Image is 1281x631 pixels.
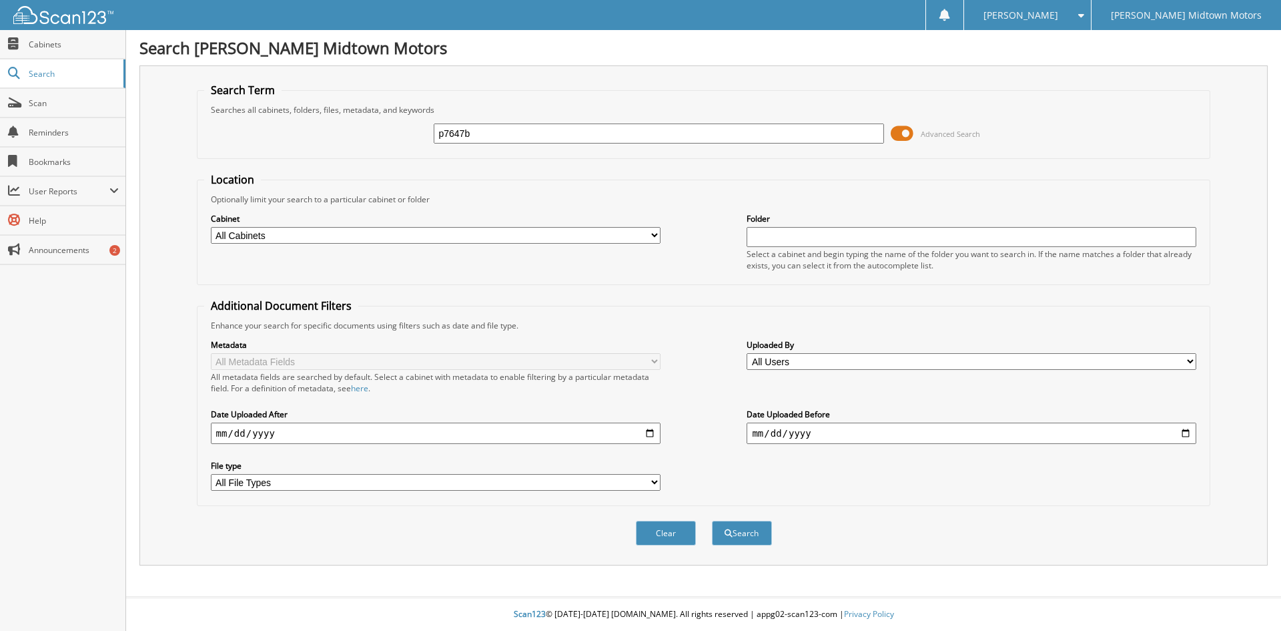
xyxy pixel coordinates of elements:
[514,608,546,620] span: Scan123
[29,39,119,50] span: Cabinets
[204,104,1204,116] div: Searches all cabinets, folders, files, metadata, and keywords
[211,409,661,420] label: Date Uploaded After
[747,423,1196,444] input: end
[211,213,661,224] label: Cabinet
[13,6,113,24] img: scan123-logo-white.svg
[211,423,661,444] input: start
[844,608,894,620] a: Privacy Policy
[126,598,1281,631] div: © [DATE]-[DATE] [DOMAIN_NAME]. All rights reserved | appg02-scan123-com |
[29,97,119,109] span: Scan
[204,320,1204,331] div: Enhance your search for specific documents using filters such as date and file type.
[204,83,282,97] legend: Search Term
[983,11,1058,19] span: [PERSON_NAME]
[29,127,119,138] span: Reminders
[29,186,109,197] span: User Reports
[1111,11,1262,19] span: [PERSON_NAME] Midtown Motors
[211,460,661,471] label: File type
[204,194,1204,205] div: Optionally limit your search to a particular cabinet or folder
[712,521,772,546] button: Search
[211,371,661,394] div: All metadata fields are searched by default. Select a cabinet with metadata to enable filtering b...
[29,68,117,79] span: Search
[29,244,119,256] span: Announcements
[921,129,980,139] span: Advanced Search
[747,248,1196,271] div: Select a cabinet and begin typing the name of the folder you want to search in. If the name match...
[109,245,120,256] div: 2
[636,521,696,546] button: Clear
[29,156,119,168] span: Bookmarks
[747,409,1196,420] label: Date Uploaded Before
[211,339,661,351] label: Metadata
[139,37,1268,59] h1: Search [PERSON_NAME] Midtown Motors
[747,213,1196,224] label: Folder
[351,383,368,394] a: here
[29,215,119,226] span: Help
[204,298,358,313] legend: Additional Document Filters
[747,339,1196,351] label: Uploaded By
[204,172,261,187] legend: Location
